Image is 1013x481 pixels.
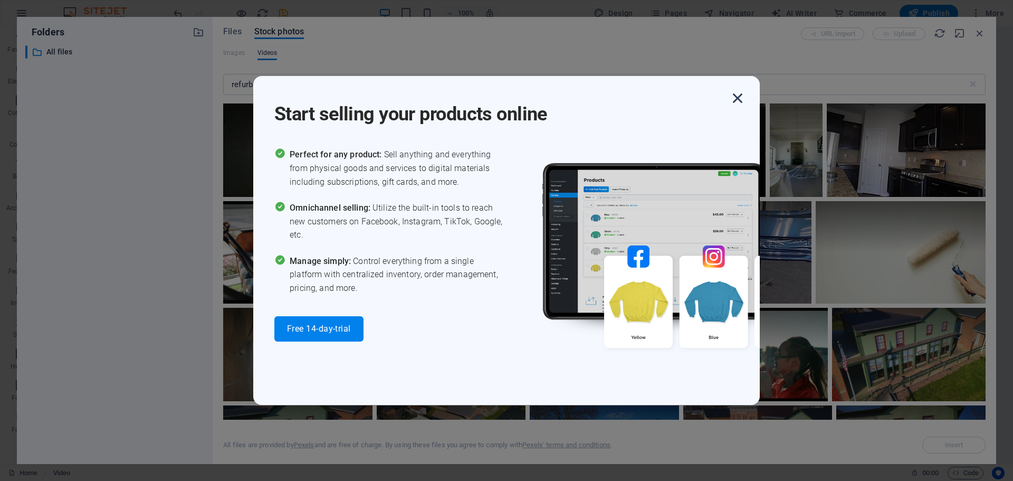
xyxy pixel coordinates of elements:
span: Control everything from a single platform with centralized inventory, order management, pricing, ... [290,254,506,295]
span: Free 14-day-trial [287,325,351,333]
span: Omnichannel selling: [290,203,372,213]
h1: Start selling your products online [274,89,728,127]
span: Perfect for any product: [290,149,384,159]
button: Free 14-day-trial [274,316,364,342]
span: Sell anything and everything from physical goods and services to digital materials including subs... [290,148,506,188]
span: Manage simply: [290,256,353,266]
img: promo_image.png [525,148,842,379]
span: Utilize the built-in tools to reach new customers on Facebook, Instagram, TikTok, Google, etc. [290,201,506,242]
